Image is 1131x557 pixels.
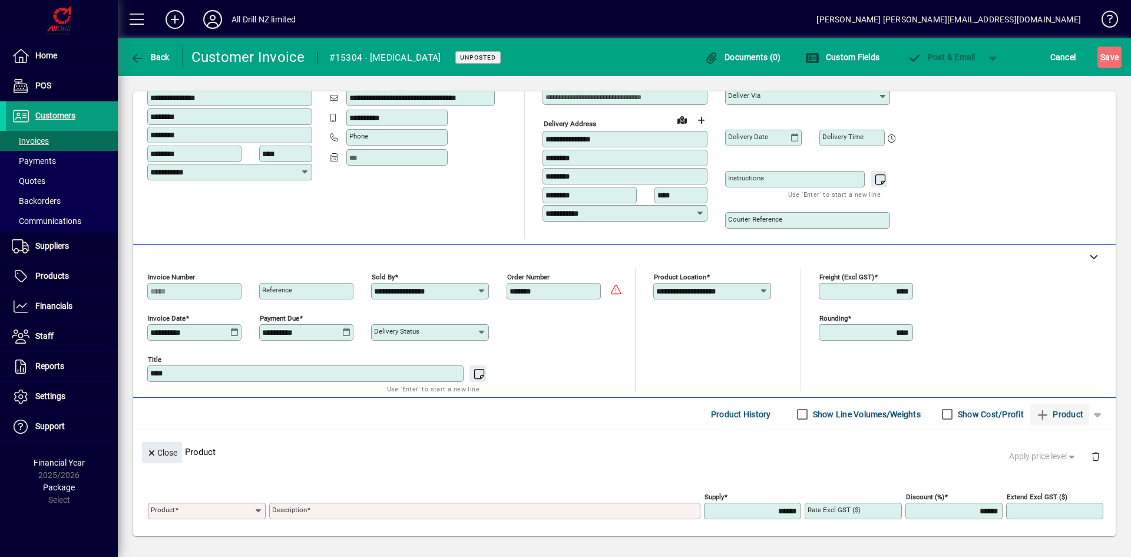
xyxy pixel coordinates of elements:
[148,314,186,322] mat-label: Invoice date
[130,52,170,62] span: Back
[118,47,183,68] app-page-header-button: Back
[6,211,118,231] a: Communications
[133,430,1116,473] div: Product
[35,241,69,251] span: Suppliers
[6,382,118,411] a: Settings
[955,408,1024,420] label: Show Cost/Profit
[460,54,496,61] span: Unposted
[705,52,781,62] span: Documents (0)
[35,361,64,371] span: Reports
[349,132,368,140] mat-label: Phone
[702,47,784,68] button: Documents (0)
[12,216,81,226] span: Communications
[12,136,49,146] span: Invoices
[43,483,75,492] span: Package
[6,412,118,441] a: Support
[692,111,710,130] button: Choose address
[1100,52,1105,62] span: S
[802,47,882,68] button: Custom Fields
[728,215,782,223] mat-label: Courier Reference
[1082,442,1110,470] button: Delete
[148,273,195,281] mat-label: Invoice number
[372,273,395,281] mat-label: Sold by
[12,176,45,186] span: Quotes
[1082,451,1110,462] app-page-header-button: Delete
[673,110,692,129] a: View on map
[35,51,57,60] span: Home
[706,404,776,425] button: Product History
[262,286,292,294] mat-label: Reference
[728,91,760,100] mat-label: Deliver via
[6,151,118,171] a: Payments
[711,405,771,424] span: Product History
[156,9,194,30] button: Add
[6,322,118,351] a: Staff
[808,506,861,514] mat-label: Rate excl GST ($)
[906,493,944,501] mat-label: Discount (%)
[907,52,975,62] span: ost & Email
[35,421,65,431] span: Support
[142,442,182,463] button: Close
[147,443,177,463] span: Close
[1093,2,1116,41] a: Knowledge Base
[260,314,299,322] mat-label: Payment due
[232,10,296,29] div: All Drill NZ limited
[35,391,65,401] span: Settings
[6,171,118,191] a: Quotes
[819,314,848,322] mat-label: Rounding
[12,156,56,166] span: Payments
[1007,493,1067,501] mat-label: Extend excl GST ($)
[329,48,441,67] div: #15304 - [MEDICAL_DATA]
[1050,48,1076,67] span: Cancel
[728,133,768,141] mat-label: Delivery date
[788,187,881,201] mat-hint: Use 'Enter' to start a new line
[805,52,879,62] span: Custom Fields
[928,52,933,62] span: P
[901,47,981,68] button: Post & Email
[1009,450,1077,463] span: Apply price level
[822,133,864,141] mat-label: Delivery time
[35,271,69,281] span: Products
[194,9,232,30] button: Profile
[127,47,173,68] button: Back
[151,506,175,514] mat-label: Product
[728,174,764,182] mat-label: Instructions
[35,301,72,311] span: Financials
[6,292,118,321] a: Financials
[6,262,118,291] a: Products
[6,232,118,261] a: Suppliers
[374,327,419,335] mat-label: Delivery status
[35,111,75,120] span: Customers
[387,382,479,395] mat-hint: Use 'Enter' to start a new line
[1097,47,1122,68] button: Save
[705,493,724,501] mat-label: Supply
[35,331,54,341] span: Staff
[139,447,185,457] app-page-header-button: Close
[35,81,51,90] span: POS
[191,48,305,67] div: Customer Invoice
[811,408,921,420] label: Show Line Volumes/Weights
[1047,47,1079,68] button: Cancel
[6,71,118,101] a: POS
[654,273,706,281] mat-label: Product location
[1100,48,1119,67] span: ave
[6,131,118,151] a: Invoices
[148,355,161,364] mat-label: Title
[34,458,85,467] span: Financial Year
[507,273,550,281] mat-label: Order number
[12,196,61,206] span: Backorders
[272,506,307,514] mat-label: Description
[816,10,1081,29] div: [PERSON_NAME] [PERSON_NAME][EMAIL_ADDRESS][DOMAIN_NAME]
[6,41,118,71] a: Home
[6,352,118,381] a: Reports
[819,273,874,281] mat-label: Freight (excl GST)
[1004,446,1082,467] button: Apply price level
[6,191,118,211] a: Backorders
